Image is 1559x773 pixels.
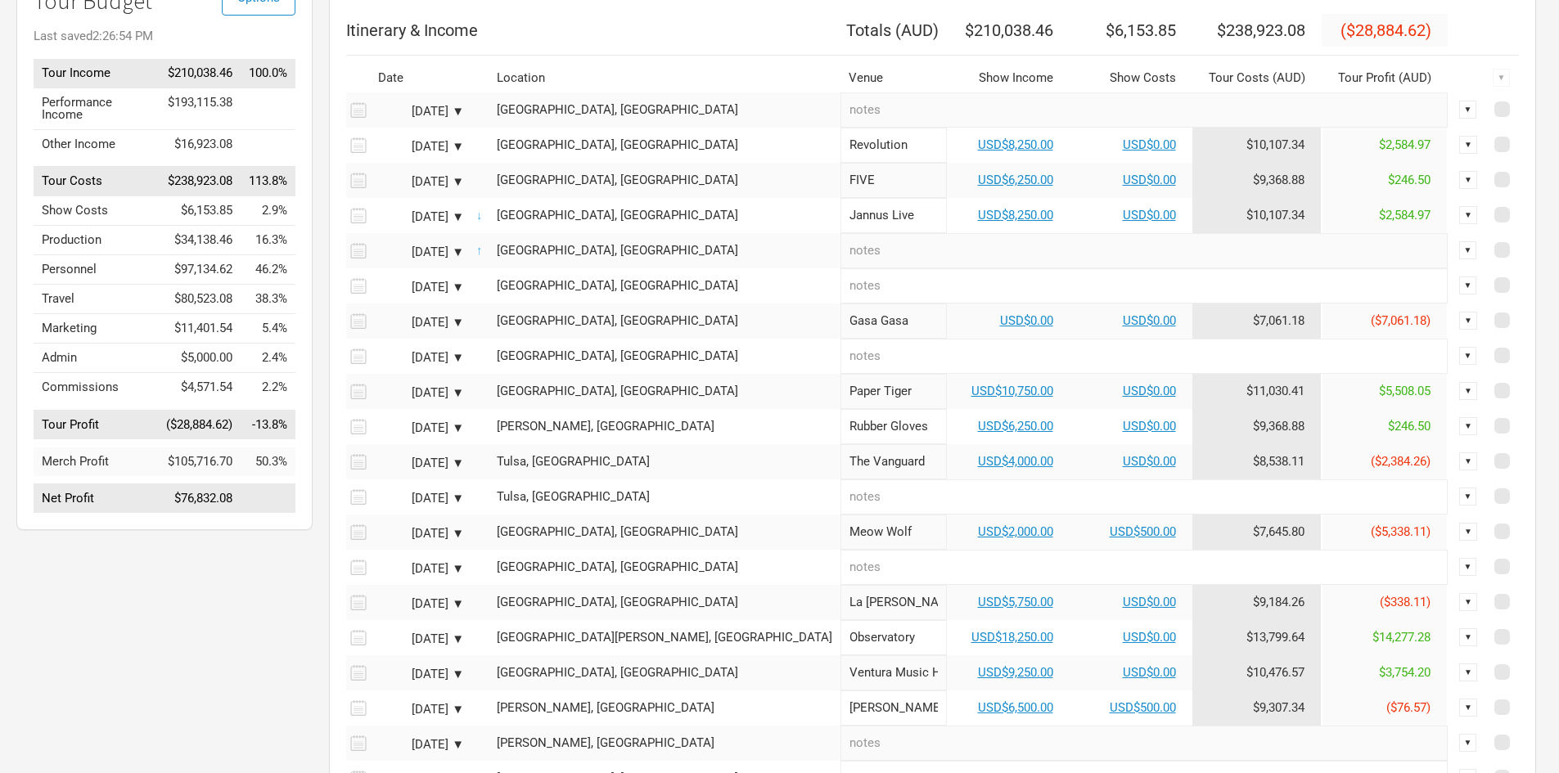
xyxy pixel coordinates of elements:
[1459,734,1477,752] div: ▼
[34,167,158,196] td: Tour Costs
[978,665,1053,680] a: USD$9,250.00
[947,14,1070,47] th: $210,038.46
[374,598,464,610] div: [DATE] ▼
[1459,523,1477,541] div: ▼
[1110,700,1176,715] a: USD$500.00
[1372,630,1431,645] span: $14,277.28
[1192,655,1322,690] td: Tour Cost allocation from Production, Personnel, Travel, Marketing, Admin & Commissions
[840,515,947,550] input: Meow Wolf
[1388,173,1431,187] span: $246.50
[497,631,832,644] div: Santa Ana, United States
[1192,515,1322,550] td: Tour Cost allocation from Production, Personnel, Travel, Marketing, Admin & Commissions
[158,285,241,314] td: $80,523.08
[241,167,295,196] td: Tour Costs as % of Tour Income
[497,245,832,257] div: St. Petersburg, United States
[34,373,158,402] td: Commissions
[1192,128,1322,163] td: Tour Cost allocation from Production, Personnel, Travel, Marketing, Admin & Commissions
[374,387,464,399] div: [DATE] ▼
[34,447,158,476] td: Merch Profit
[158,59,241,88] td: $210,038.46
[241,255,295,285] td: Personnel as % of Tour Income
[374,246,464,258] div: [DATE] ▼
[374,141,464,153] div: [DATE] ▼
[1192,14,1322,47] th: $238,923.08
[158,196,241,226] td: $6,153.85
[1459,312,1477,330] div: ▼
[497,385,832,398] div: San Antonio, United States
[1123,208,1176,222] a: USD$0.00
[1379,137,1431,152] span: $2,584.97
[1192,585,1322,620] td: Tour Cost allocation from Production, Personnel, Travel, Marketing, Admin & Commissions
[840,163,947,198] input: FIVE
[374,317,464,329] div: [DATE] ▼
[1192,198,1322,233] td: Tour Cost allocation from Production, Personnel, Travel, Marketing, Admin & Commissions
[370,64,476,92] th: Date
[34,129,158,159] td: Other Income
[1123,137,1176,152] a: USD$0.00
[497,561,832,573] div: Santa Fe, United States
[158,484,241,514] td: $76,832.08
[840,409,947,444] input: Rubber Gloves
[374,528,464,540] div: [DATE] ▼
[374,563,464,575] div: [DATE] ▼
[374,633,464,645] div: [DATE] ▼
[497,491,832,503] div: Tulsa, United States
[840,690,947,726] input: Felton Music Hall
[1459,382,1477,400] div: ▼
[840,585,947,620] input: La Rosa
[158,344,241,373] td: $5,000.00
[497,104,832,116] div: Fort Lauderdale, United States
[1459,628,1477,646] div: ▼
[947,64,1070,92] th: Show Income
[476,243,483,258] span: ↑
[840,444,947,479] input: The Vanguard
[476,208,483,222] span: Move Later
[1123,419,1176,434] a: USD$0.00
[1459,699,1477,717] div: ▼
[840,620,947,655] input: Observatory
[1123,665,1176,680] a: USD$0.00
[497,315,832,327] div: New Orleans, United States
[158,410,241,439] td: ($28,884.62)
[374,176,464,188] div: [DATE] ▼
[497,280,832,292] div: New Orleans, United States
[1459,593,1477,611] div: ▼
[978,454,1053,469] a: USD$4,000.00
[374,492,464,505] div: [DATE] ▼
[241,447,295,476] td: Merch Profit as % of Tour Income
[374,457,464,470] div: [DATE] ▼
[374,281,464,294] div: [DATE] ▼
[34,344,158,373] td: Admin
[34,59,158,88] td: Tour Income
[158,373,241,402] td: $4,571.54
[1459,206,1477,224] div: ▼
[497,667,832,679] div: Ventura, United States
[374,703,464,716] div: [DATE] ▼
[1459,171,1477,189] div: ▼
[34,88,158,129] td: Performance Income
[1379,208,1431,222] span: $2,584.97
[1000,313,1053,328] a: USD$0.00
[1493,69,1511,87] div: ▼
[497,139,832,151] div: Fort Lauderdale, United States
[476,243,483,258] span: Move Earlier
[1192,690,1322,726] td: Tour Cost allocation from Production, Personnel, Travel, Marketing, Admin & Commissions
[241,129,295,159] td: Other Income as % of Tour Income
[497,456,832,468] div: Tulsa, United States
[476,208,483,222] span: ↓
[1192,64,1322,92] th: Tour Costs ( AUD )
[1123,454,1176,469] a: USD$0.00
[1386,700,1431,715] span: ($76.57)
[241,373,295,402] td: Commissions as % of Tour Income
[840,233,1448,268] input: notes
[34,226,158,255] td: Production
[1123,630,1176,645] a: USD$0.00
[978,595,1053,609] a: USD$5,750.00
[489,64,840,92] th: Location
[241,314,295,344] td: Marketing as % of Tour Income
[840,14,947,47] th: Totals ( AUD )
[1379,384,1431,398] span: $5,508.05
[1459,101,1477,119] div: ▼
[34,410,158,439] td: Tour Profit
[1192,374,1322,409] td: Tour Cost allocation from Production, Personnel, Travel, Marketing, Admin & Commissions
